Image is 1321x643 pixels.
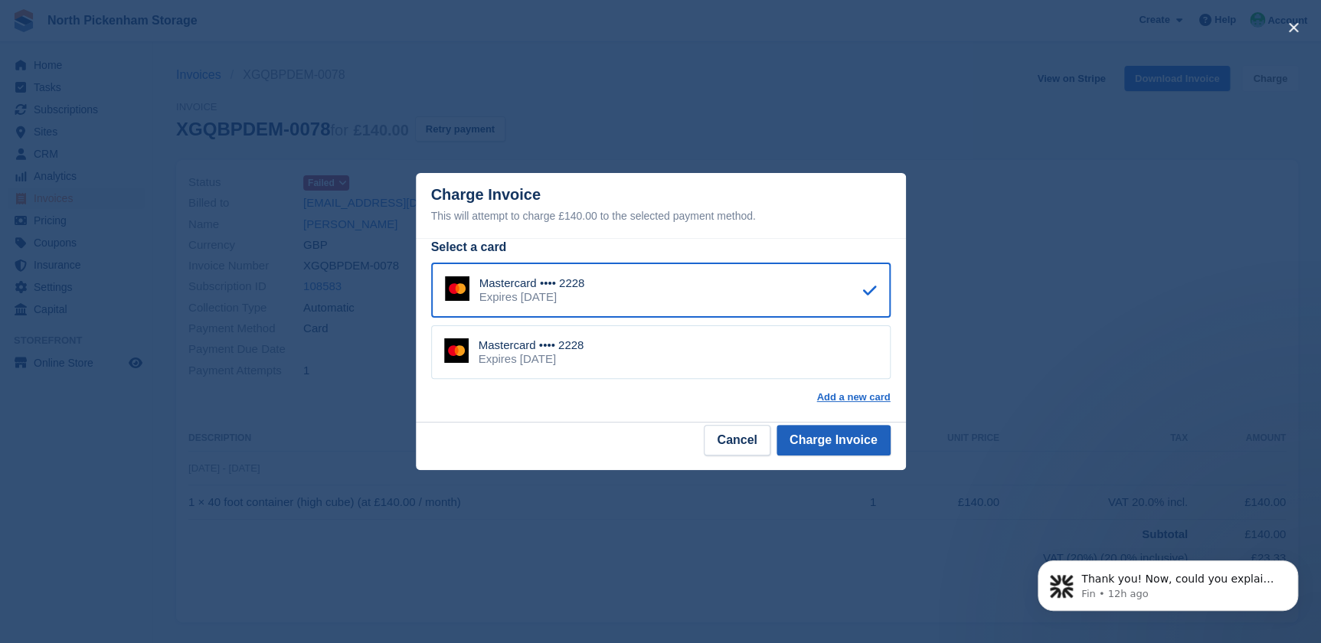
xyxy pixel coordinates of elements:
a: Add a new card [816,391,890,403]
img: Mastercard Logo [444,338,469,363]
img: Mastercard Logo [445,276,469,301]
div: Select a card [431,238,891,256]
div: Expires [DATE] [479,290,585,304]
div: Mastercard •••• 2228 [479,276,585,290]
button: Cancel [704,425,770,455]
button: Charge Invoice [777,425,891,455]
button: close [1281,15,1306,40]
div: This will attempt to charge £140.00 to the selected payment method. [431,207,891,225]
div: Expires [DATE] [479,352,584,366]
div: Charge Invoice [431,186,891,225]
div: Mastercard •••• 2228 [479,338,584,352]
iframe: Intercom notifications message [1015,528,1321,635]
